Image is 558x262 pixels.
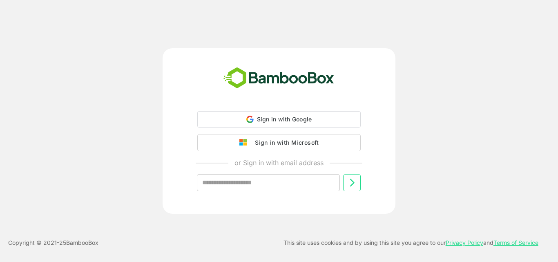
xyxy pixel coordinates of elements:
a: Privacy Policy [446,239,483,246]
span: Sign in with Google [257,116,312,123]
p: This site uses cookies and by using this site you agree to our and [283,238,538,248]
p: Copyright © 2021- 25 BambooBox [8,238,98,248]
div: Sign in with Google [197,111,361,128]
p: or Sign in with email address [234,158,324,168]
a: Terms of Service [493,239,538,246]
button: Sign in with Microsoft [197,134,361,151]
img: bamboobox [219,65,339,92]
div: Sign in with Microsoft [251,137,319,148]
img: google [239,139,251,146]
